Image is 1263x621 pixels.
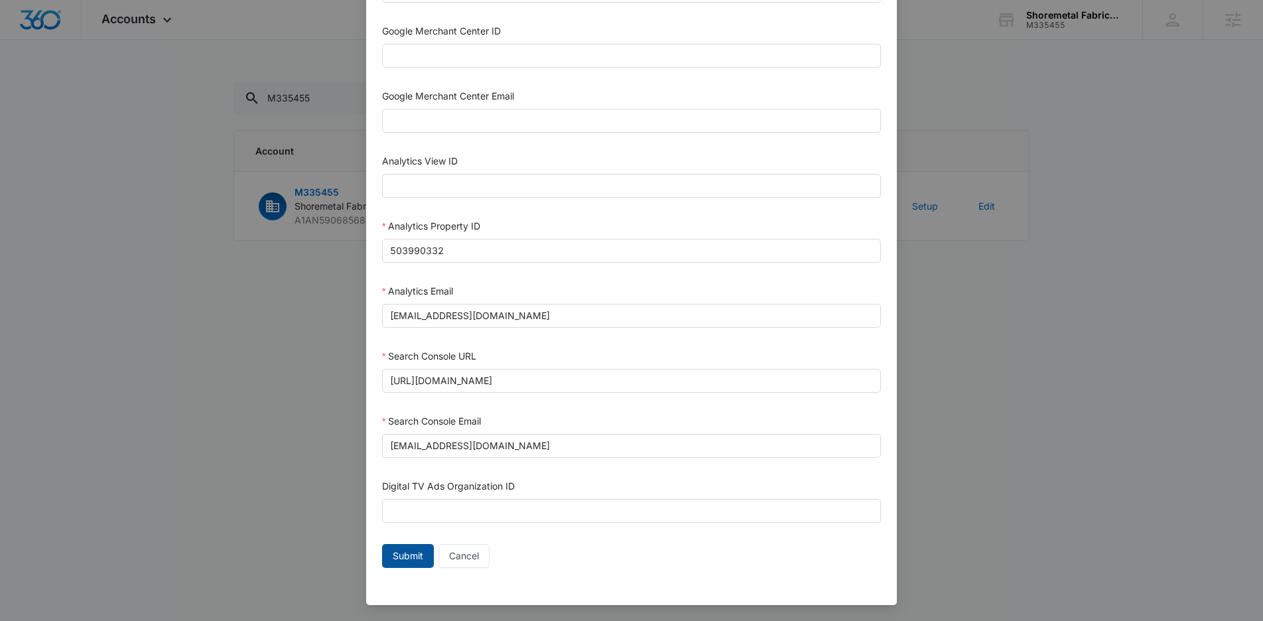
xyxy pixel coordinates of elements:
[382,220,480,232] label: Analytics Property ID
[382,350,476,362] label: Search Console URL
[382,174,881,198] input: Analytics View ID
[382,25,501,36] label: Google Merchant Center ID
[382,285,453,297] label: Analytics Email
[382,415,481,427] label: Search Console Email
[449,549,479,563] span: Cancel
[382,44,881,68] input: Google Merchant Center ID
[382,499,881,523] input: Digital TV Ads Organization ID
[382,90,514,102] label: Google Merchant Center Email
[382,155,458,167] label: Analytics View ID
[382,544,434,568] button: Submit
[382,480,515,492] label: Digital TV Ads Organization ID
[382,434,881,458] input: Search Console Email
[438,544,490,568] button: Cancel
[382,109,881,133] input: Google Merchant Center Email
[382,369,881,393] input: Search Console URL
[393,549,423,563] span: Submit
[382,304,881,328] input: Analytics Email
[382,239,881,263] input: Analytics Property ID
